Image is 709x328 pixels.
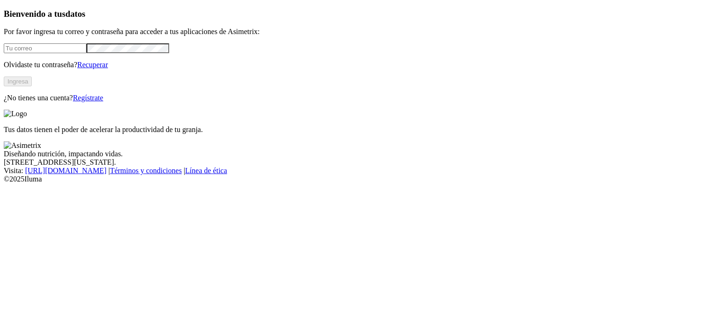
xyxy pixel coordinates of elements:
p: Por favor ingresa tu correo y contraseña para acceder a tus aplicaciones de Asimetrix: [4,28,705,36]
div: [STREET_ADDRESS][US_STATE]. [4,158,705,167]
p: Tus datos tienen el poder de acelerar la productividad de tu granja. [4,126,705,134]
button: Ingresa [4,77,32,86]
img: Asimetrix [4,141,41,150]
img: Logo [4,110,27,118]
h3: Bienvenido a tus [4,9,705,19]
p: ¿No tienes una cuenta? [4,94,705,102]
div: Diseñando nutrición, impactando vidas. [4,150,705,158]
div: © 2025 Iluma [4,175,705,183]
a: Recuperar [77,61,108,69]
a: [URL][DOMAIN_NAME] [25,167,107,174]
span: datos [65,9,86,19]
a: Línea de ética [185,167,227,174]
div: Visita : | | [4,167,705,175]
a: Términos y condiciones [110,167,182,174]
p: Olvidaste tu contraseña? [4,61,705,69]
a: Regístrate [73,94,103,102]
input: Tu correo [4,43,86,53]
